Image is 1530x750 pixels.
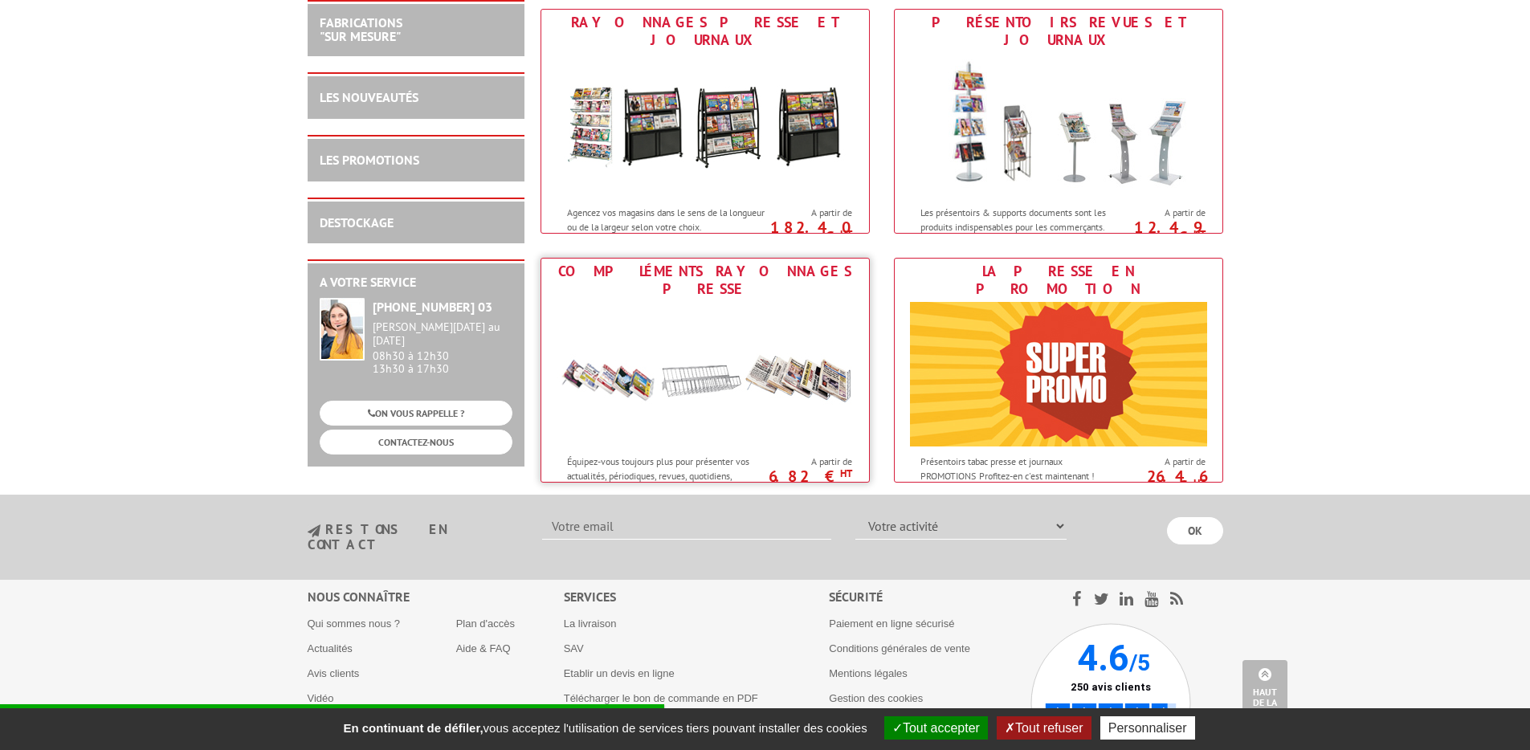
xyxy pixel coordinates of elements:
[542,512,831,540] input: Votre email
[456,642,511,654] a: Aide & FAQ
[456,618,515,630] a: Plan d'accès
[899,14,1218,49] div: Présentoirs revues et journaux
[564,667,675,679] a: Etablir un devis en ligne
[320,401,512,426] a: ON VOUS RAPPELLE ?
[564,588,830,606] div: Services
[910,302,1207,446] img: La presse en promotion
[1100,716,1195,740] button: Personnaliser (fenêtre modale)
[373,320,512,348] div: [PERSON_NAME][DATE] au [DATE]
[1193,476,1206,490] sup: HT
[545,14,865,49] div: Rayonnages presse et journaux
[1116,471,1206,491] p: 26.46 €
[1193,227,1206,241] sup: HT
[320,152,419,168] a: LES PROMOTIONS
[899,263,1218,298] div: La presse en promotion
[1116,222,1206,242] p: 12.49 €
[335,721,875,735] span: vous acceptez l'utilisation de services tiers pouvant installer des cookies
[557,53,854,198] img: Rayonnages presse et journaux
[829,588,1030,606] div: Sécurité
[910,53,1207,198] img: Présentoirs revues et journaux
[1124,206,1206,219] span: A partir de
[320,275,512,290] h2: A votre service
[829,618,954,630] a: Paiement en ligne sécurisé
[545,263,865,298] div: Compléments rayonnages presse
[894,9,1223,234] a: Présentoirs revues et journaux Présentoirs revues et journaux Les présentoirs & supports document...
[564,692,758,704] a: Télécharger le bon de commande en PDF
[1167,517,1223,544] input: OK
[308,524,320,538] img: newsletter.jpg
[840,467,852,480] sup: HT
[762,222,852,242] p: 182.40 €
[308,523,519,551] h3: restons en contact
[567,454,766,495] p: Équipez-vous toujours plus pour présenter vos actualités, périodiques, revues, quotidiens, nouvel...
[920,454,1120,482] p: Présentoirs tabac presse et journaux PROMOTIONS Profitez-en c'est maintenant !
[373,320,512,376] div: 08h30 à 12h30 13h30 à 17h30
[884,716,988,740] button: Tout accepter
[564,642,584,654] a: SAV
[829,642,970,654] a: Conditions générales de vente
[557,302,854,446] img: Compléments rayonnages presse
[770,206,852,219] span: A partir de
[320,14,402,45] a: FABRICATIONS"Sur Mesure"
[920,206,1120,233] p: Les présentoirs & supports documents sont les produits indispensables pour les commerçants.
[829,667,908,679] a: Mentions légales
[320,214,394,230] a: DESTOCKAGE
[894,258,1223,483] a: La presse en promotion La presse en promotion Présentoirs tabac presse et journaux PROMOTIONS Pro...
[829,692,923,704] a: Gestion des cookies
[320,430,512,454] a: CONTACTEZ-NOUS
[320,89,418,105] a: LES NOUVEAUTÉS
[308,618,401,630] a: Qui sommes nous ?
[997,716,1091,740] button: Tout refuser
[770,455,852,468] span: A partir de
[343,721,483,735] strong: En continuant de défiler,
[320,298,365,361] img: widget-service.jpg
[762,471,852,481] p: 6.82 €
[840,227,852,241] sup: HT
[541,258,870,483] a: Compléments rayonnages presse Compléments rayonnages presse Équipez-vous toujours plus pour prése...
[1242,660,1287,726] a: Haut de la page
[308,588,564,606] div: Nous connaître
[567,206,766,233] p: Agencez vos magasins dans le sens de la longueur ou de la largeur selon votre choix.
[541,9,870,234] a: Rayonnages presse et journaux Rayonnages presse et journaux Agencez vos magasins dans le sens de ...
[373,299,492,315] strong: [PHONE_NUMBER] 03
[1124,455,1206,468] span: A partir de
[564,618,617,630] a: La livraison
